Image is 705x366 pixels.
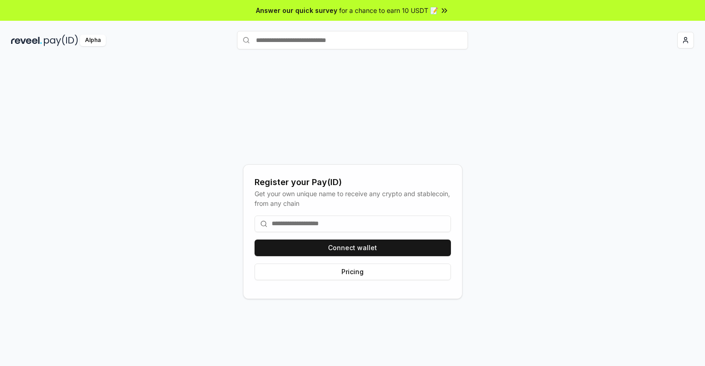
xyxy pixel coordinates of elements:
div: Register your Pay(ID) [255,176,451,189]
span: for a chance to earn 10 USDT 📝 [339,6,438,15]
button: Connect wallet [255,240,451,256]
span: Answer our quick survey [256,6,337,15]
div: Alpha [80,35,106,46]
img: pay_id [44,35,78,46]
img: reveel_dark [11,35,42,46]
div: Get your own unique name to receive any crypto and stablecoin, from any chain [255,189,451,208]
button: Pricing [255,264,451,280]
